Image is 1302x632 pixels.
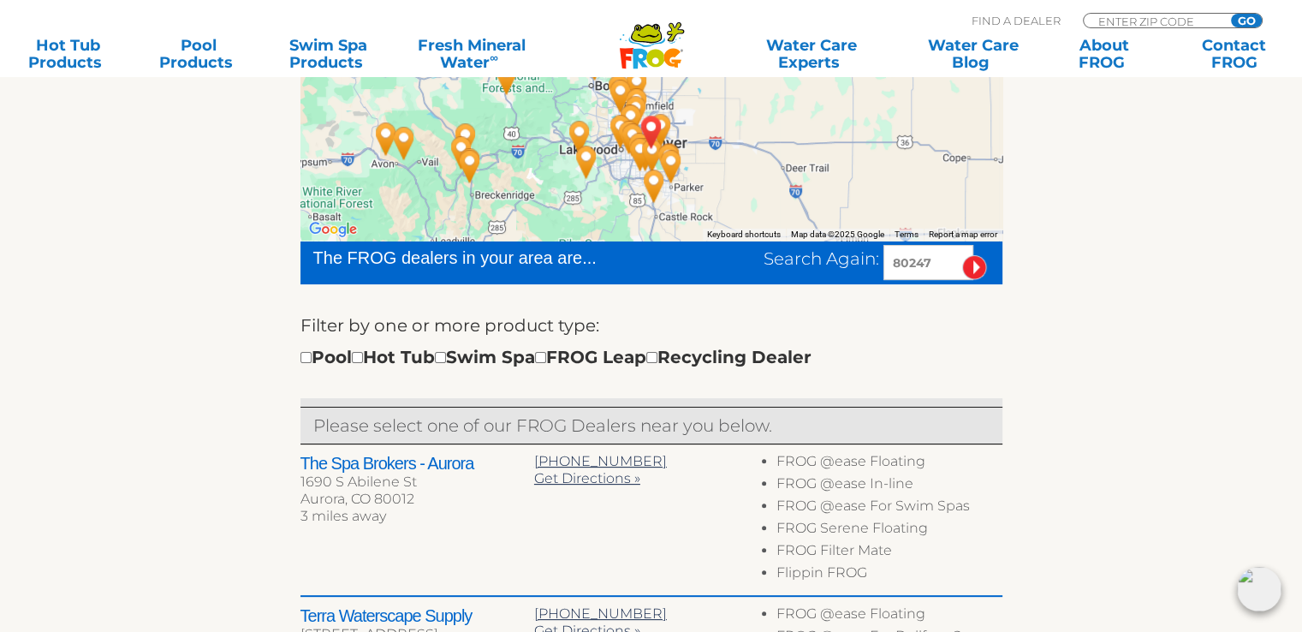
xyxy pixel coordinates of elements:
[776,520,1002,542] li: FROG Serene Floating
[300,312,599,339] label: Filter by one or more product type:
[776,564,1002,587] li: Flippin FROG
[17,37,118,71] a: Hot TubProducts
[560,114,599,160] div: Spas Etc Mountain Home Entertainment - 25 miles away.
[305,218,361,241] img: Google
[929,230,997,239] a: Report a map error
[313,245,658,271] div: The FROG dealers in your area are...
[490,51,498,64] sup: ∞
[1053,37,1154,71] a: AboutFROG
[895,230,919,239] a: Terms
[707,229,781,241] button: Keyboard shortcuts
[487,55,526,101] div: Bear Dance Spas - 53 miles away.
[617,81,657,128] div: Colorado Custom Spas - Denver - 11 miles away.
[450,141,490,188] div: Rocky Mountain Hot Tub Co - 63 miles away.
[776,605,1002,628] li: FROG @ease Floating
[300,605,534,626] h2: Terra Waterscape Supply
[776,453,1002,475] li: FROG @ease Floating
[776,475,1002,498] li: FROG @ease In-line
[599,68,639,114] div: Spa Palace - Westminster - 18 miles away.
[534,605,667,622] a: [PHONE_NUMBER]
[384,120,424,166] div: Maximum Comfort Pool & Spa - Vail Valley - 85 miles away.
[1184,37,1285,71] a: ContactFROG
[1097,14,1212,28] input: Zip Code Form
[601,108,640,154] div: Marina Pool, Spa & Patio - 11 miles away.
[611,98,651,144] div: International Hot Tub Co Inc - Zuni - 8 miles away.
[616,89,656,135] div: International Hot Tub Co Inc - Denver - Broadway - 9 miles away.
[442,129,481,176] div: Maximum Comfort Pool & Spa - Summit County - 65 miles away.
[147,37,248,71] a: PoolProducts
[278,37,379,71] a: Swim SpaProducts
[1237,567,1281,611] img: openIcon
[366,116,406,162] div: Fox Hot Tubs & Billiards - 91 miles away.
[408,37,535,71] a: Fresh MineralWater∞
[601,73,640,119] div: The Spa Brokers - Arvada - 16 miles away.
[650,136,689,182] div: The Spa Brokers - Parker - 11 miles away.
[300,508,386,524] span: 3 miles away
[776,498,1002,520] li: FROG @ease For Swim Spas
[621,131,660,177] div: International Hot Tub Co Inc - Highlands Ranch - 9 miles away.
[450,143,490,189] div: Affordable Mountain Hot Tubs - 63 miles away.
[567,139,606,185] div: Mountain Spas Etc - 25 miles away.
[728,37,894,71] a: Water CareExperts
[305,218,361,241] a: Open this area in Google Maps (opens a new window)
[633,132,672,178] div: The Spa Brokers - Lone Tree - 8 miles away.
[972,13,1061,28] p: Find A Dealer
[651,143,691,189] div: Spas of Parker - 13 miles away.
[446,116,485,163] div: High Country Aqua Tech - 63 miles away.
[791,230,884,239] span: Map data ©2025 Google
[300,453,534,474] h2: The Spa Brokers - Aurora
[776,542,1002,564] li: FROG Filter Mate
[1231,14,1262,27] input: GO
[300,343,812,371] div: Pool Hot Tub Swim Spa FROG Leap Recycling Dealer
[620,126,659,172] div: High Altitude Hot Tubs - 7 miles away.
[534,470,640,486] a: Get Directions »
[641,107,681,153] div: The Spa Brokers - Aurora - 3 miles away.
[649,137,688,183] div: Spa Palace - Parker - 11 miles away.
[634,163,674,209] div: Colorado Custom Spas - Castle Rock - 18 miles away.
[609,114,649,160] div: The Pool Man, Inc. - 8 miles away.
[534,453,667,469] a: [PHONE_NUMBER]
[300,474,534,491] div: 1690 S Abilene St
[923,37,1024,71] a: Water CareBlog
[764,248,879,269] span: Search Again:
[313,412,990,439] p: Please select one of our FROG Dealers near you below.
[300,491,534,508] div: Aurora, CO 80012
[632,109,671,155] div: AURORA, CO 80247
[962,255,987,280] input: Submit
[613,116,652,163] div: Terra Waterscape Supply - 7 miles away.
